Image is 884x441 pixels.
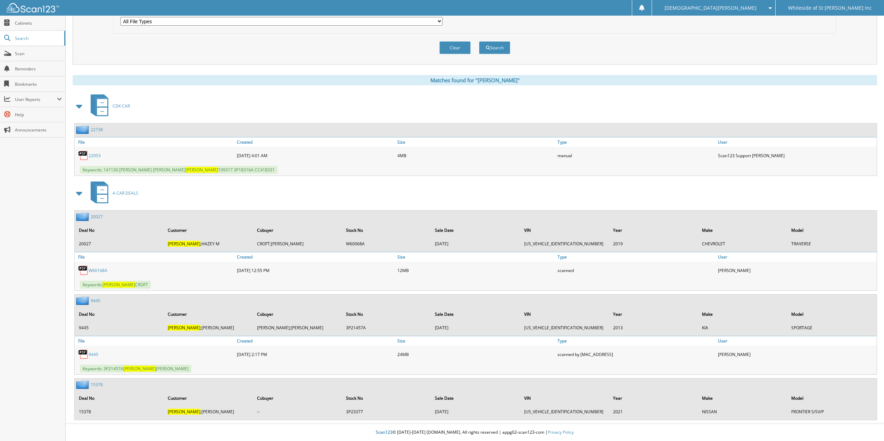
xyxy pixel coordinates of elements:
[15,66,62,72] span: Reminders
[610,307,698,321] th: Year
[556,263,716,277] div: scanned
[521,406,609,417] td: [US_VEHICLE_IDENTIFICATION_NUMBER]
[164,238,253,249] td: ;HAZEY M
[89,351,98,357] a: 9445
[15,35,61,41] span: Search
[78,349,89,359] img: PDF.png
[699,238,787,249] td: CHEVROLET
[75,238,164,249] td: 20027
[164,322,253,333] td: ;[PERSON_NAME]
[716,347,877,361] div: [PERSON_NAME]
[521,223,609,237] th: VIN
[610,238,698,249] td: 2019
[254,307,342,321] th: Cobuyer
[254,391,342,405] th: Cobuyer
[716,137,877,147] a: User
[235,149,396,162] div: [DATE] 4:01 AM
[91,214,103,220] a: 20027
[521,307,609,321] th: VIN
[75,252,235,262] a: File
[699,322,787,333] td: KIA
[164,391,253,405] th: Customer
[164,307,253,321] th: Customer
[254,322,342,333] td: [PERSON_NAME];[PERSON_NAME]
[76,212,91,221] img: folder2.png
[788,406,876,417] td: FRONTIER S/SV/P
[164,223,253,237] th: Customer
[521,391,609,405] th: VIN
[254,406,342,417] td: --
[15,81,62,87] span: Bookmarks
[788,322,876,333] td: SPORTAGE
[610,322,698,333] td: 2013
[168,409,200,415] span: [PERSON_NAME]
[556,252,716,262] a: Type
[556,347,716,361] div: scanned by [MAC_ADDRESS]
[716,252,877,262] a: User
[76,380,91,389] img: folder2.png
[342,223,431,237] th: Stock No
[86,92,130,120] a: CDK CAR
[716,149,877,162] div: Scan123 Support [PERSON_NAME]
[164,406,253,417] td: ;[PERSON_NAME]
[7,3,59,12] img: scan123-logo-white.svg
[235,263,396,277] div: [DATE] 12:55 PM
[431,307,520,321] th: Sale Date
[78,150,89,161] img: PDF.png
[431,223,520,237] th: Sale Date
[788,307,876,321] th: Model
[788,238,876,249] td: TRAVERSE
[849,408,884,441] iframe: Chat Widget
[235,347,396,361] div: [DATE] 2:17 PM
[235,252,396,262] a: Created
[15,96,57,102] span: User Reports
[396,347,556,361] div: 24MB
[78,265,89,275] img: PDF.png
[521,322,609,333] td: [US_VEHICLE_IDENTIFICATION_NUMBER]
[75,406,164,417] td: 15378
[610,223,698,237] th: Year
[66,424,884,441] div: © [DATE]-[DATE] [DOMAIN_NAME]. All rights reserved | appg02-scan123-com |
[342,307,431,321] th: Stock No
[699,307,787,321] th: Make
[396,137,556,147] a: Size
[610,406,698,417] td: 2021
[235,137,396,147] a: Created
[80,281,151,289] span: Keywords: CROFT
[76,296,91,305] img: folder2.png
[73,75,877,85] div: Matches found for "[PERSON_NAME]"
[185,167,218,173] span: [PERSON_NAME]
[235,336,396,346] a: Created
[75,223,164,237] th: Deal No
[113,190,138,196] span: A CAR DEALS
[396,149,556,162] div: 4MB
[431,322,520,333] td: [DATE]
[556,149,716,162] div: manual
[431,406,520,417] td: [DATE]
[396,336,556,346] a: Size
[89,153,101,159] a: 22953
[788,223,876,237] th: Model
[75,137,235,147] a: File
[80,365,191,373] span: Keywords: 3P21457A [PERSON_NAME]
[699,223,787,237] th: Make
[89,268,107,273] a: W60168A
[80,166,278,174] span: Keywords: 141130 [PERSON_NAME] [PERSON_NAME] 109317 3P18316A CC418331
[254,238,342,249] td: CROFT;[PERSON_NAME]
[168,241,200,247] span: [PERSON_NAME]
[699,406,787,417] td: NISSAN
[788,391,876,405] th: Model
[75,336,235,346] a: File
[716,336,877,346] a: User
[548,429,574,435] a: Privacy Policy
[15,112,62,118] span: Help
[699,391,787,405] th: Make
[15,51,62,57] span: Scan
[439,41,471,54] button: Clear
[75,322,164,333] td: 9445
[113,103,130,109] span: CDK CAR
[15,20,62,26] span: Cabinets
[91,127,103,133] a: 22738
[431,391,520,405] th: Sale Date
